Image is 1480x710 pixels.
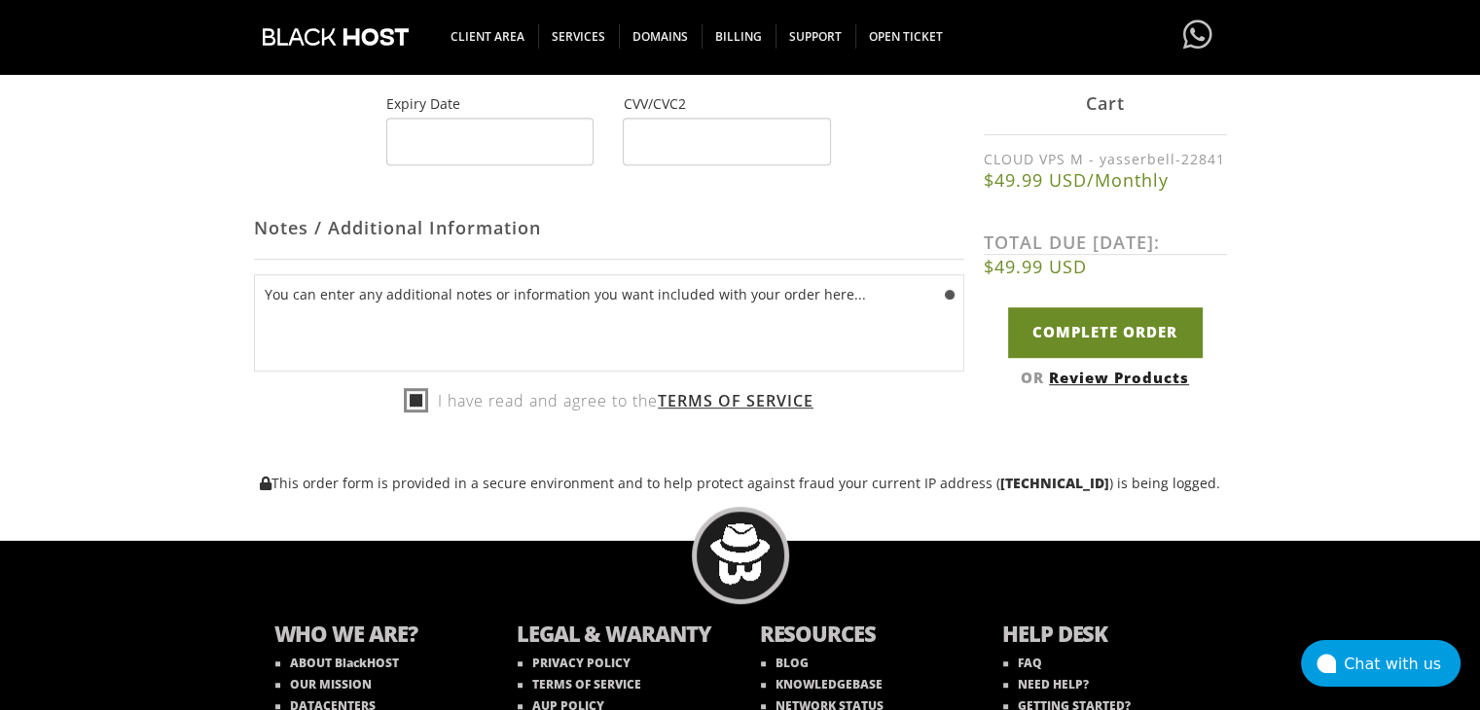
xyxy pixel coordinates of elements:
[638,133,814,150] iframe: Secure CVC input frame
[984,256,1227,279] b: $49.99 USD
[760,619,964,653] b: RESOURCES
[1008,308,1203,358] input: Complete Order
[984,73,1227,136] div: Cart
[254,474,1227,492] p: This order form is provided in a secure environment and to help protect against fraud your curren...
[702,24,776,49] span: Billing
[619,24,703,49] span: Domains
[1344,655,1461,673] div: Chat with us
[776,24,856,49] span: Support
[984,368,1227,387] div: OR
[437,24,539,49] span: CLIENT AREA
[254,196,964,260] div: Notes / Additional Information
[855,24,957,49] span: Open Ticket
[1000,474,1109,492] strong: [TECHNICAL_ID]
[274,619,479,653] b: WHO WE ARE?
[402,133,578,150] iframe: Secure expiration date input frame
[275,655,399,671] a: ABOUT BlackHOST
[984,231,1227,256] label: TOTAL DUE [DATE]:
[254,274,964,372] textarea: You can enter any additional notes or information you want included with your order here...
[1049,368,1189,387] a: Review Products
[386,94,460,113] label: Expiry Date
[517,619,721,653] b: LEGAL & WARANTY
[1301,640,1461,687] button: Chat with us
[761,676,883,692] a: KNOWLEDGEBASE
[1003,676,1089,692] a: NEED HELP?
[538,24,620,49] span: SERVICES
[623,94,685,113] label: CVV/CVC2
[658,390,813,411] a: Terms of Service
[984,151,1227,169] label: CLOUD VPS M - yasserbell-22841
[1002,619,1207,653] b: HELP DESK
[518,655,631,671] a: PRIVACY POLICY
[761,655,809,671] a: BLOG
[984,169,1227,193] b: $49.99 USD/Monthly
[1003,655,1042,671] a: FAQ
[518,676,641,692] a: TERMS OF SERVICE
[404,386,813,415] label: I have read and agree to the
[709,523,771,585] img: BlackHOST mascont, Blacky.
[275,676,372,692] a: OUR MISSION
